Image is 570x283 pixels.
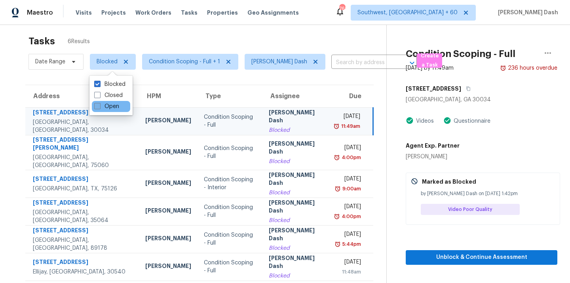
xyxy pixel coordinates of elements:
[33,154,133,169] div: [GEOGRAPHIC_DATA], [GEOGRAPHIC_DATA], 75060
[330,85,373,107] th: Due
[149,58,220,66] span: Condition Scoping - Full + 1
[269,171,323,189] div: [PERSON_NAME] Dash
[406,116,414,125] img: Artifact Present Icon
[336,144,361,154] div: [DATE]
[262,85,330,107] th: Assignee
[33,209,133,224] div: [GEOGRAPHIC_DATA], [GEOGRAPHIC_DATA], 35064
[334,185,341,193] img: Overdue Alarm Icon
[406,50,515,58] h2: Condition Scoping - Full
[422,178,476,186] p: Marked as Blocked
[406,250,557,265] button: Unblock & Continue Assessment
[269,254,323,272] div: [PERSON_NAME] Dash
[94,91,123,99] label: Closed
[76,9,92,17] span: Visits
[269,226,323,244] div: [PERSON_NAME] Dash
[135,9,171,17] span: Work Orders
[412,253,551,262] span: Unblock & Continue Assessment
[33,108,133,118] div: [STREET_ADDRESS]
[33,226,133,236] div: [STREET_ADDRESS]
[406,96,557,104] div: [GEOGRAPHIC_DATA], GA 30034
[33,185,133,193] div: [GEOGRAPHIC_DATA], TX, 75126
[269,272,323,280] div: Blocked
[448,205,496,213] span: Video Poor Quality
[207,9,238,17] span: Properties
[331,57,395,69] input: Search by address
[340,154,361,161] div: 4:00pm
[33,118,133,134] div: [GEOGRAPHIC_DATA], [GEOGRAPHIC_DATA], 30034
[94,80,125,88] label: Blocked
[336,203,361,213] div: [DATE]
[204,259,256,275] div: Condition Scoping - Full
[336,175,361,185] div: [DATE]
[334,213,340,220] img: Overdue Alarm Icon
[204,176,256,192] div: Condition Scoping - Interior
[269,108,323,126] div: [PERSON_NAME] Dash
[269,217,323,224] div: Blocked
[251,58,307,66] span: [PERSON_NAME] Dash
[28,37,55,45] h2: Tasks
[406,85,461,93] h5: [STREET_ADDRESS]
[145,207,191,217] div: [PERSON_NAME]
[33,199,133,209] div: [STREET_ADDRESS]
[421,190,555,198] div: by [PERSON_NAME] Dash on [DATE] 1:42pm
[198,85,262,107] th: Type
[33,258,133,268] div: [STREET_ADDRESS]
[68,38,90,46] span: 6 Results
[500,64,506,72] img: Overdue Alarm Icon
[414,117,434,125] div: Videos
[340,213,361,220] div: 4:00pm
[33,136,133,154] div: [STREET_ADDRESS][PERSON_NAME]
[333,122,340,130] img: Overdue Alarm Icon
[145,148,191,158] div: [PERSON_NAME]
[411,178,418,185] img: Gray Cancel Icon
[269,140,323,158] div: [PERSON_NAME] Dash
[25,85,139,107] th: Address
[269,126,323,134] div: Blocked
[204,113,256,129] div: Condition Scoping - Full
[269,158,323,165] div: Blocked
[334,240,341,248] img: Overdue Alarm Icon
[101,9,126,17] span: Projects
[145,262,191,272] div: [PERSON_NAME]
[495,9,558,17] span: [PERSON_NAME] Dash
[417,53,442,68] button: Create a Task
[33,268,133,276] div: Ellijay, [GEOGRAPHIC_DATA], 30540
[506,64,557,72] div: 236 hours overdue
[406,142,460,150] h5: Agent Exp. Partner
[407,57,418,68] button: Open
[145,116,191,126] div: [PERSON_NAME]
[139,85,198,107] th: HPM
[269,244,323,252] div: Blocked
[357,9,458,17] span: Southwest, [GEOGRAPHIC_DATA] + 60
[341,240,361,248] div: 5:44pm
[247,9,299,17] span: Geo Assignments
[443,116,451,125] img: Artifact Present Icon
[181,10,198,15] span: Tasks
[421,51,438,70] span: Create a Task
[145,234,191,244] div: [PERSON_NAME]
[406,153,460,161] div: [PERSON_NAME]
[336,112,360,122] div: [DATE]
[94,103,119,110] label: Open
[145,179,191,189] div: [PERSON_NAME]
[461,82,472,96] button: Copy Address
[336,268,361,276] div: 11:48am
[204,231,256,247] div: Condition Scoping - Full
[33,236,133,252] div: [GEOGRAPHIC_DATA], [GEOGRAPHIC_DATA], 89178
[35,58,65,66] span: Date Range
[269,199,323,217] div: [PERSON_NAME] Dash
[97,58,118,66] span: Blocked
[334,154,340,161] img: Overdue Alarm Icon
[336,230,361,240] div: [DATE]
[339,5,345,13] div: 761
[341,185,361,193] div: 9:00am
[204,144,256,160] div: Condition Scoping - Full
[27,9,53,17] span: Maestro
[340,122,360,130] div: 11:49am
[336,258,361,268] div: [DATE]
[269,189,323,197] div: Blocked
[33,175,133,185] div: [STREET_ADDRESS]
[451,117,490,125] div: Questionnaire
[204,203,256,219] div: Condition Scoping - Full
